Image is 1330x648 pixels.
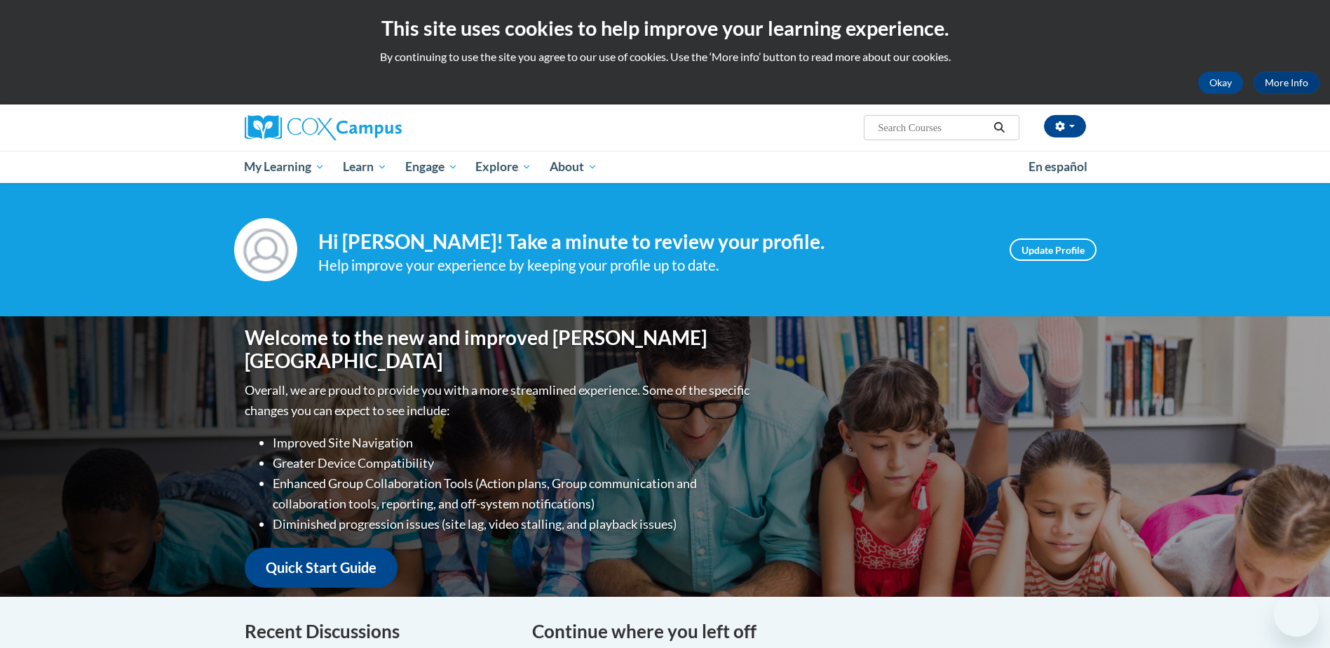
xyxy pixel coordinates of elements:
span: About [550,158,597,175]
a: Cox Campus [245,115,511,140]
button: Account Settings [1044,115,1086,137]
h1: Welcome to the new and improved [PERSON_NAME][GEOGRAPHIC_DATA] [245,326,753,373]
div: Main menu [224,151,1107,183]
button: Search [989,119,1010,136]
img: Cox Campus [245,115,402,140]
a: About [541,151,606,183]
h4: Continue where you left off [532,618,1086,645]
p: Overall, we are proud to provide you with a more streamlined experience. Some of the specific cha... [245,380,753,421]
li: Enhanced Group Collaboration Tools (Action plans, Group communication and collaboration tools, re... [273,473,753,514]
h2: This site uses cookies to help improve your learning experience. [11,14,1319,42]
span: My Learning [244,158,325,175]
a: Quick Start Guide [245,548,398,588]
h4: Recent Discussions [245,618,511,645]
a: En español [1019,152,1097,182]
a: Engage [396,151,467,183]
a: Learn [334,151,396,183]
p: By continuing to use the site you agree to our use of cookies. Use the ‘More info’ button to read... [11,49,1319,65]
div: Help improve your experience by keeping your profile up to date. [318,254,989,277]
a: More Info [1254,72,1319,94]
h4: Hi [PERSON_NAME]! Take a minute to review your profile. [318,230,989,254]
span: Learn [343,158,387,175]
a: Update Profile [1010,238,1097,261]
span: En español [1029,159,1087,174]
img: Profile Image [234,218,297,281]
li: Diminished progression issues (site lag, video stalling, and playback issues) [273,514,753,534]
a: My Learning [236,151,334,183]
span: Explore [475,158,531,175]
input: Search Courses [876,119,989,136]
li: Improved Site Navigation [273,433,753,453]
iframe: Button to launch messaging window [1274,592,1319,637]
span: Engage [405,158,458,175]
a: Explore [466,151,541,183]
li: Greater Device Compatibility [273,453,753,473]
button: Okay [1198,72,1243,94]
